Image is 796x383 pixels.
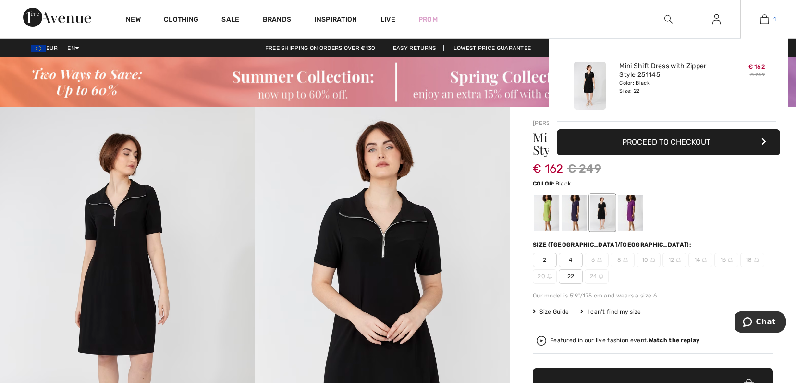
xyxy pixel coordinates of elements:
[590,195,615,231] div: Black
[257,45,383,51] a: Free shipping on orders over €130
[712,13,721,25] img: My Info
[533,308,569,316] span: Size Guide
[760,13,769,25] img: My Bag
[559,269,583,284] span: 22
[637,253,661,267] span: 10
[559,253,583,267] span: 4
[533,131,733,156] h1: Mini Shift Dress With Zipper Style 251145
[580,308,641,316] div: I can't find my size
[618,195,643,231] div: Purple orchid
[662,253,686,267] span: 12
[714,253,738,267] span: 16
[688,253,712,267] span: 14
[619,62,714,79] a: Mini Shift Dress with Zipper Style 251145
[533,291,773,300] div: Our model is 5'9"/175 cm and wears a size 6.
[562,195,587,231] div: Midnight Blue
[597,258,602,262] img: ring-m.svg
[550,337,699,344] div: Featured in our live fashion event.
[23,8,91,27] img: 1ère Avenue
[263,15,292,25] a: Brands
[533,269,557,284] span: 20
[557,129,780,155] button: Proceed to Checkout
[750,72,765,78] s: € 249
[547,274,552,279] img: ring-m.svg
[702,258,707,262] img: ring-m.svg
[164,15,198,25] a: Clothing
[599,274,603,279] img: ring-m.svg
[533,180,555,187] span: Color:
[754,258,759,262] img: ring-m.svg
[676,258,681,262] img: ring-m.svg
[31,45,46,52] img: Euro
[728,258,733,262] img: ring-m.svg
[650,258,655,262] img: ring-m.svg
[314,15,357,25] span: Inspiration
[735,311,786,335] iframe: Opens a widget where you can chat to one of our agents
[67,45,79,51] span: EN
[534,195,559,231] div: Greenery
[619,79,714,95] div: Color: Black Size: 22
[537,336,546,346] img: Watch the replay
[705,13,728,25] a: Sign In
[623,258,628,262] img: ring-m.svg
[664,13,673,25] img: search the website
[585,253,609,267] span: 6
[740,253,764,267] span: 18
[126,15,141,25] a: New
[773,15,776,24] span: 1
[418,14,438,25] a: Prom
[533,152,563,175] span: € 162
[380,14,395,25] a: Live
[221,15,239,25] a: Sale
[31,45,61,51] span: EUR
[446,45,539,51] a: Lowest Price Guarantee
[533,120,581,126] a: [PERSON_NAME]
[748,63,765,70] span: € 162
[611,253,635,267] span: 8
[741,13,788,25] a: 1
[385,45,444,51] a: Easy Returns
[533,240,693,249] div: Size ([GEOGRAPHIC_DATA]/[GEOGRAPHIC_DATA]):
[585,269,609,284] span: 24
[574,62,606,110] img: Mini Shift Dress with Zipper Style 251145
[649,337,700,344] strong: Watch the replay
[533,253,557,267] span: 2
